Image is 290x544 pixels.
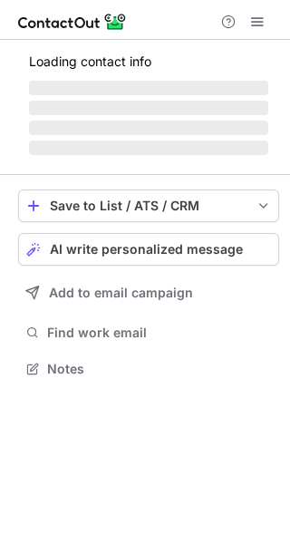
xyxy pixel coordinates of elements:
button: Find work email [18,320,279,345]
span: ‌ [29,81,268,95]
button: Notes [18,356,279,382]
span: Notes [47,361,272,377]
img: ContactOut v5.3.10 [18,11,127,33]
button: Add to email campaign [18,277,279,309]
button: save-profile-one-click [18,189,279,222]
span: AI write personalized message [50,242,243,257]
p: Loading contact info [29,54,268,69]
span: Find work email [47,325,272,341]
span: ‌ [29,121,268,135]
button: AI write personalized message [18,233,279,266]
span: Add to email campaign [49,286,193,300]
span: ‌ [29,101,268,115]
div: Save to List / ATS / CRM [50,199,247,213]
span: ‌ [29,141,268,155]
